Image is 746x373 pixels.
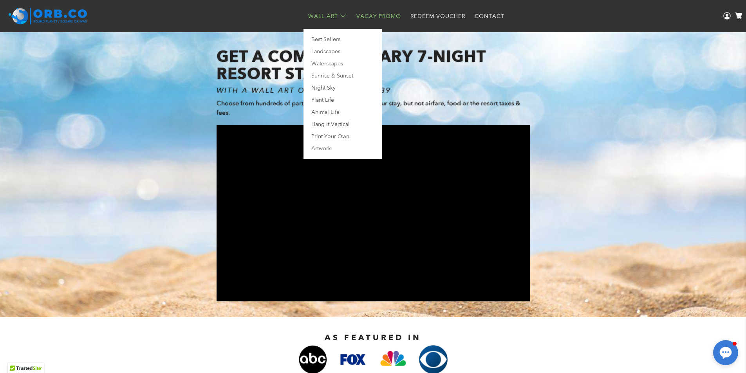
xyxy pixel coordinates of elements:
[217,48,530,82] h1: GET A COMPLIMENTARY 7-NIGHT RESORT STAY
[470,6,509,27] a: Contact
[189,333,557,342] h2: AS FEATURED IN
[308,108,378,120] a: Animal Life
[713,340,738,365] button: Open chat window
[308,84,378,96] a: Night Sky
[308,144,378,153] a: Artwork
[217,86,391,95] i: WITH A WALL ART ORDER OF JUST $139
[308,132,378,144] a: Print Your Own
[308,96,378,108] a: Plant Life
[308,47,378,59] a: Landscapes
[303,6,352,27] a: Wall Art
[352,6,406,27] a: Vacay Promo
[308,59,378,72] a: Waterscapes
[217,125,530,301] iframe: Embedded Youtube Video
[406,6,470,27] a: Redeem Voucher
[308,35,378,47] a: Best Sellers
[217,99,520,116] span: Choose from hundreds of participating resorts. Covers your stay, but not airfare, food or the res...
[308,72,378,84] a: Sunrise & Sunset
[308,120,378,132] a: Hang it Vertical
